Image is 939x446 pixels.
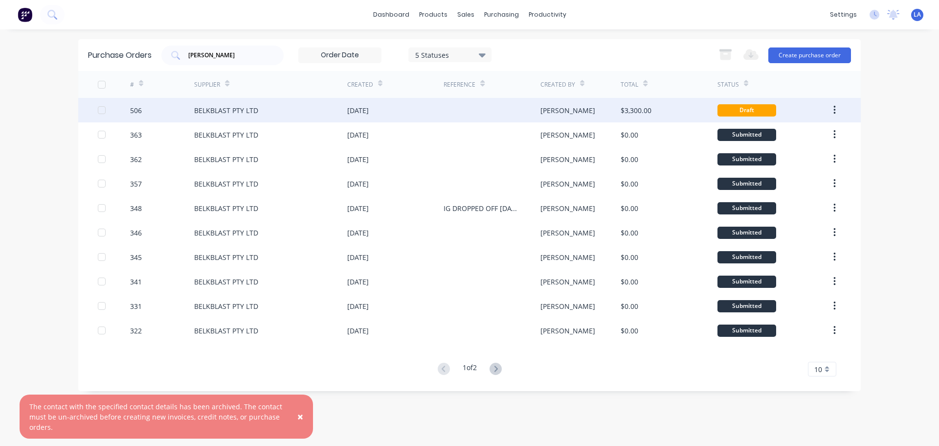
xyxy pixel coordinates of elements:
div: IG DROPPED OFF [DATE] [444,203,520,213]
div: [DATE] [347,326,369,336]
a: dashboard [368,7,414,22]
div: The contact with the specified contact details has been archived. The contact must be un-archived... [29,401,283,432]
div: [DATE] [347,301,369,311]
div: BELKBLAST PTY LTD [194,154,258,164]
div: Submitted [717,129,776,141]
button: Create purchase order [768,47,851,63]
div: BELKBLAST PTY LTD [194,179,258,189]
div: Submitted [717,300,776,312]
div: $0.00 [621,301,638,311]
div: Created [347,80,373,89]
div: 357 [130,179,142,189]
div: 362 [130,154,142,164]
div: [PERSON_NAME] [540,228,595,238]
div: $0.00 [621,179,638,189]
div: Submitted [717,178,776,190]
div: BELKBLAST PTY LTD [194,130,258,140]
div: [PERSON_NAME] [540,179,595,189]
div: Created By [540,80,575,89]
div: $0.00 [621,326,638,336]
div: [DATE] [347,203,369,213]
div: 5 Statuses [415,49,485,60]
div: [PERSON_NAME] [540,252,595,262]
div: [DATE] [347,277,369,287]
div: [DATE] [347,228,369,238]
div: 506 [130,105,142,116]
div: $0.00 [621,228,638,238]
div: Submitted [717,251,776,263]
div: $0.00 [621,252,638,262]
div: BELKBLAST PTY LTD [194,301,258,311]
div: [DATE] [347,179,369,189]
div: 363 [130,130,142,140]
div: $3,300.00 [621,105,651,116]
span: × [297,410,303,423]
div: Purchase Orders [88,49,152,61]
div: Supplier [194,80,220,89]
div: [DATE] [347,252,369,262]
div: 341 [130,277,142,287]
div: [PERSON_NAME] [540,326,595,336]
div: [PERSON_NAME] [540,105,595,116]
div: Submitted [717,276,776,288]
div: BELKBLAST PTY LTD [194,203,258,213]
div: [PERSON_NAME] [540,154,595,164]
div: 345 [130,252,142,262]
div: BELKBLAST PTY LTD [194,252,258,262]
span: 10 [814,364,822,375]
div: [DATE] [347,154,369,164]
button: Close [288,405,313,428]
div: [PERSON_NAME] [540,277,595,287]
span: LA [914,10,921,19]
div: [PERSON_NAME] [540,203,595,213]
div: $0.00 [621,154,638,164]
div: Status [717,80,739,89]
div: sales [452,7,479,22]
div: $0.00 [621,277,638,287]
div: 346 [130,228,142,238]
div: Submitted [717,325,776,337]
div: $0.00 [621,130,638,140]
div: [DATE] [347,130,369,140]
input: Order Date [299,48,381,63]
div: Reference [444,80,475,89]
div: 331 [130,301,142,311]
div: Submitted [717,227,776,239]
div: BELKBLAST PTY LTD [194,326,258,336]
div: Draft [717,104,776,117]
div: purchasing [479,7,524,22]
div: Total [621,80,638,89]
div: [PERSON_NAME] [540,301,595,311]
div: BELKBLAST PTY LTD [194,105,258,116]
div: BELKBLAST PTY LTD [194,228,258,238]
div: 1 of 2 [463,362,477,376]
div: [DATE] [347,105,369,116]
div: $0.00 [621,203,638,213]
input: Search purchase orders... [187,50,268,60]
div: 348 [130,203,142,213]
div: settings [825,7,862,22]
div: 322 [130,326,142,336]
div: BELKBLAST PTY LTD [194,277,258,287]
div: Submitted [717,153,776,165]
div: productivity [524,7,571,22]
div: # [130,80,134,89]
img: Factory [18,7,32,22]
div: [PERSON_NAME] [540,130,595,140]
div: Submitted [717,202,776,214]
div: products [414,7,452,22]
